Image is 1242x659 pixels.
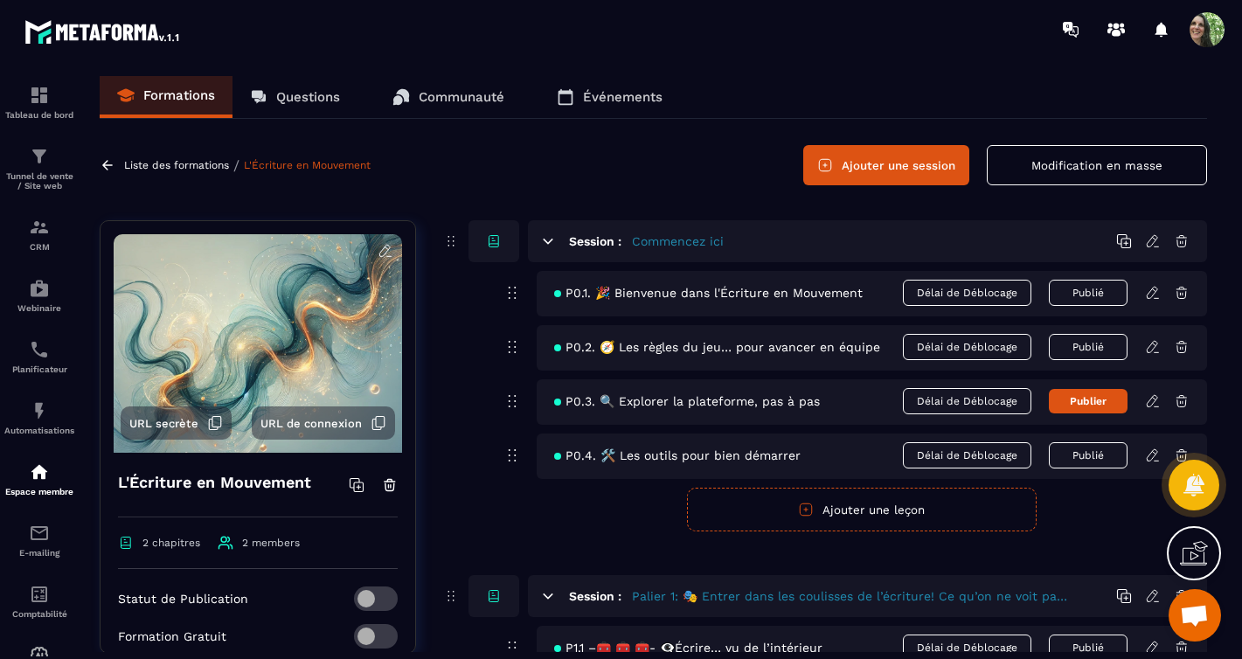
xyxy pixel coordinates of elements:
img: accountant [29,584,50,605]
p: Webinaire [4,303,74,313]
span: Délai de Déblocage [903,388,1031,414]
span: P1.1 –🧰 🧰 🧰- 👁️‍🗨️Écrire… vu de l’intérieur [554,641,822,655]
h5: Commencez ici [632,232,724,250]
img: formation [29,146,50,167]
span: P0.2. 🧭 Les règles du jeu… pour avancer en équipe [554,340,880,354]
span: P0.4. 🛠️ Les outils pour bien démarrer [554,448,801,462]
h6: Session : [569,234,621,248]
h6: Session : [569,589,621,603]
img: automations [29,278,50,299]
img: formation [29,85,50,106]
p: Tableau de bord [4,110,74,120]
button: Publié [1049,334,1128,360]
span: / [233,157,239,174]
button: Ajouter une session [803,145,969,185]
p: CRM [4,242,74,252]
a: Communauté [375,76,522,118]
span: 2 chapitres [142,537,200,549]
button: Modification en masse [987,145,1207,185]
p: Planificateur [4,364,74,374]
button: Publier [1049,389,1128,413]
span: URL de connexion [260,417,362,430]
p: Événements [583,89,663,105]
img: email [29,523,50,544]
a: formationformationCRM [4,204,74,265]
button: Ajouter une leçon [687,488,1037,531]
a: formationformationTableau de bord [4,72,74,133]
img: automations [29,461,50,482]
span: URL secrète [129,417,198,430]
button: Publié [1049,280,1128,306]
span: P0.1. 🎉 Bienvenue dans l'Écriture en Mouvement [554,286,863,300]
img: background [114,234,402,453]
img: formation [29,217,50,238]
a: Ouvrir le chat [1169,589,1221,642]
p: Formation Gratuit [118,629,226,643]
p: Questions [276,89,340,105]
a: Événements [539,76,680,118]
span: Délai de Déblocage [903,280,1031,306]
p: Statut de Publication [118,592,248,606]
img: logo [24,16,182,47]
span: P0.3. 🔍 Explorer la plateforme, pas à pas [554,394,820,408]
button: URL de connexion [252,406,395,440]
a: Questions [232,76,357,118]
p: E-mailing [4,548,74,558]
a: Formations [100,76,232,118]
h5: Palier 1: 🎭 Entrer dans les coulisses de l’écriture! Ce qu’on ne voit pas… mais qui change tout [632,587,1069,605]
a: accountantaccountantComptabilité [4,571,74,632]
a: L'Écriture en Mouvement [244,159,371,171]
p: Automatisations [4,426,74,435]
p: Communauté [419,89,504,105]
p: Comptabilité [4,609,74,619]
a: automationsautomationsEspace membre [4,448,74,510]
a: Liste des formations [124,159,229,171]
button: URL secrète [121,406,232,440]
p: Formations [143,87,215,103]
img: automations [29,400,50,421]
span: Délai de Déblocage [903,442,1031,468]
p: Tunnel de vente / Site web [4,171,74,191]
span: Délai de Déblocage [903,334,1031,360]
span: 2 members [242,537,300,549]
a: schedulerschedulerPlanificateur [4,326,74,387]
p: Espace membre [4,487,74,496]
a: automationsautomationsWebinaire [4,265,74,326]
img: scheduler [29,339,50,360]
h4: L'Écriture en Mouvement [118,470,311,495]
button: Publié [1049,442,1128,468]
a: formationformationTunnel de vente / Site web [4,133,74,204]
a: automationsautomationsAutomatisations [4,387,74,448]
a: emailemailE-mailing [4,510,74,571]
